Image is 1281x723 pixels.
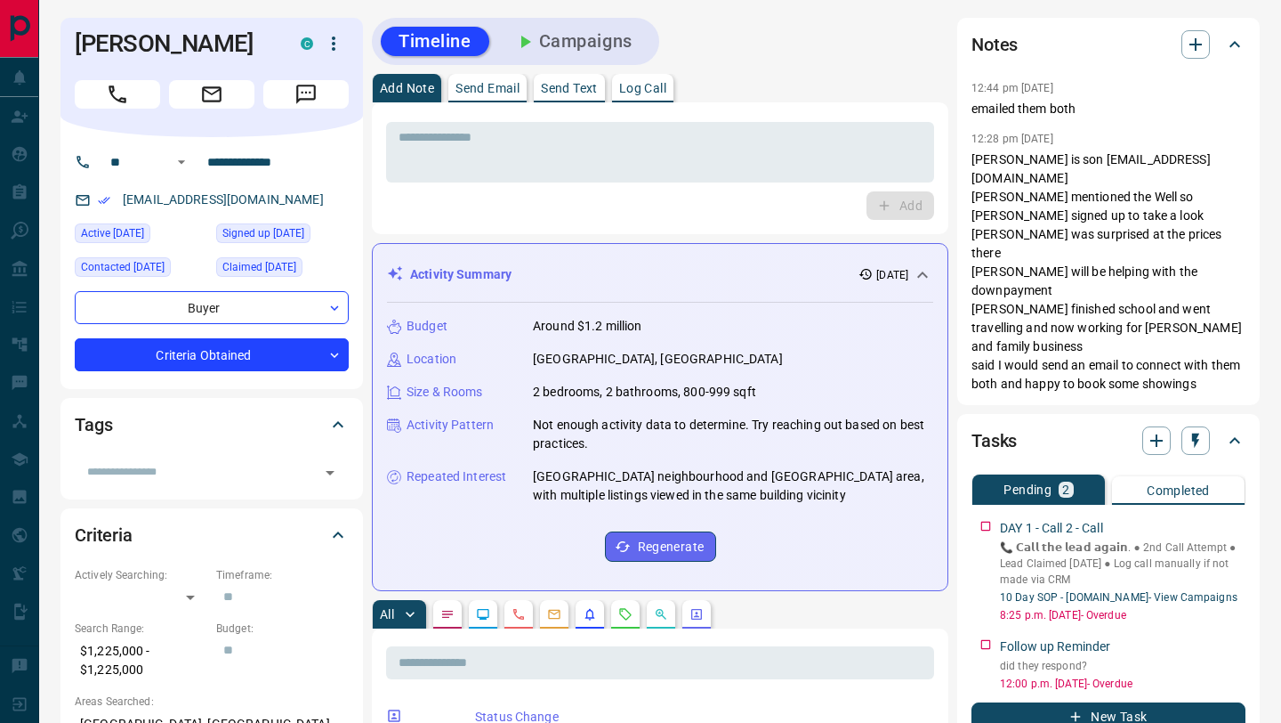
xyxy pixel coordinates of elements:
[301,37,313,50] div: condos.ca
[1147,484,1210,497] p: Completed
[971,419,1245,462] div: Tasks
[605,532,716,562] button: Regenerate
[533,467,933,505] p: [GEOGRAPHIC_DATA] neighbourhood and [GEOGRAPHIC_DATA] area, with multiple listings viewed in the ...
[547,607,561,621] svg: Emails
[407,383,483,402] p: Size & Rooms
[75,567,207,583] p: Actively Searching:
[75,514,349,556] div: Criteria
[1000,591,1237,604] a: 10 Day SOP - [DOMAIN_NAME]- View Campaigns
[533,416,933,453] p: Not enough activity data to determine. Try reaching out based on best practices.
[263,80,349,109] span: Message
[75,403,349,446] div: Tags
[123,192,324,207] a: [EMAIL_ADDRESS][DOMAIN_NAME]
[1000,676,1245,692] p: 12:00 p.m. [DATE] - Overdue
[75,223,207,248] div: Thu Sep 11 2025
[971,100,1245,118] p: emailed them both
[876,267,908,283] p: [DATE]
[75,621,207,637] p: Search Range:
[381,27,489,56] button: Timeline
[971,426,1017,455] h2: Tasks
[171,151,192,173] button: Open
[971,133,1053,145] p: 12:28 pm [DATE]
[619,82,666,94] p: Log Call
[1062,483,1069,496] p: 2
[410,265,512,284] p: Activity Summary
[512,607,526,621] svg: Calls
[407,317,447,336] p: Budget
[222,258,296,276] span: Claimed [DATE]
[407,416,494,435] p: Activity Pattern
[1000,658,1245,674] p: did they respond?
[216,223,349,248] div: Thu Sep 11 2025
[222,224,304,242] span: Signed up [DATE]
[476,607,490,621] svg: Lead Browsing Activity
[533,383,756,402] p: 2 bedrooms, 2 bathrooms, 800-999 sqft
[75,257,207,282] div: Fri Sep 12 2025
[81,224,144,242] span: Active [DATE]
[496,27,650,56] button: Campaigns
[971,23,1245,66] div: Notes
[541,82,598,94] p: Send Text
[407,467,506,486] p: Repeated Interest
[387,258,933,291] div: Activity Summary[DATE]
[75,410,112,439] h2: Tags
[98,194,110,207] svg: Email Verified
[971,150,1245,394] p: [PERSON_NAME] is son [EMAIL_ADDRESS][DOMAIN_NAME] [PERSON_NAME] mentioned the Well so [PERSON_NAM...
[533,350,783,369] p: [GEOGRAPHIC_DATA], [GEOGRAPHIC_DATA]
[1000,607,1245,623] p: 8:25 p.m. [DATE] - Overdue
[440,607,455,621] svg: Notes
[1000,638,1110,656] p: Follow up Reminder
[75,521,133,549] h2: Criteria
[81,258,165,276] span: Contacted [DATE]
[216,621,349,637] p: Budget:
[583,607,597,621] svg: Listing Alerts
[75,338,349,371] div: Criteria Obtained
[971,30,1018,59] h2: Notes
[1000,519,1103,538] p: DAY 1 - Call 2 - Call
[654,607,668,621] svg: Opportunities
[216,567,349,583] p: Timeframe:
[75,291,349,324] div: Buyer
[407,350,456,369] p: Location
[1000,540,1245,588] p: 📞 𝗖𝗮𝗹𝗹 𝘁𝗵𝗲 𝗹𝗲𝗮𝗱 𝗮𝗴𝗮𝗶𝗻. ● 2nd Call Attempt ● Lead Claimed [DATE] ‎● Log call manually if not made ...
[216,257,349,282] div: Thu Sep 11 2025
[75,637,207,685] p: $1,225,000 - $1,225,000
[618,607,632,621] svg: Requests
[455,82,520,94] p: Send Email
[75,29,274,58] h1: [PERSON_NAME]
[533,317,642,336] p: Around $1.2 million
[75,80,160,109] span: Call
[75,694,349,710] p: Areas Searched:
[380,82,434,94] p: Add Note
[1003,483,1051,496] p: Pending
[169,80,254,109] span: Email
[318,460,342,485] button: Open
[971,82,1053,94] p: 12:44 pm [DATE]
[689,607,704,621] svg: Agent Actions
[380,608,394,621] p: All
